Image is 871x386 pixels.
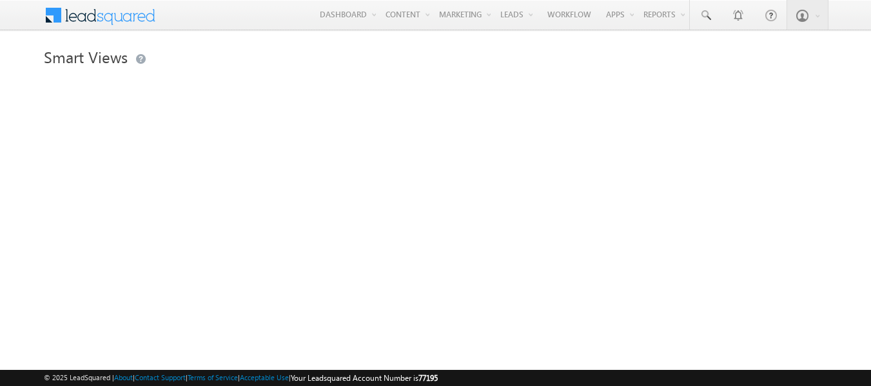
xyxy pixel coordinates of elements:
[44,372,438,384] span: © 2025 LeadSquared | | | | |
[135,373,186,381] a: Contact Support
[291,373,438,383] span: Your Leadsquared Account Number is
[114,373,133,381] a: About
[240,373,289,381] a: Acceptable Use
[44,46,128,67] span: Smart Views
[418,373,438,383] span: 77195
[188,373,238,381] a: Terms of Service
